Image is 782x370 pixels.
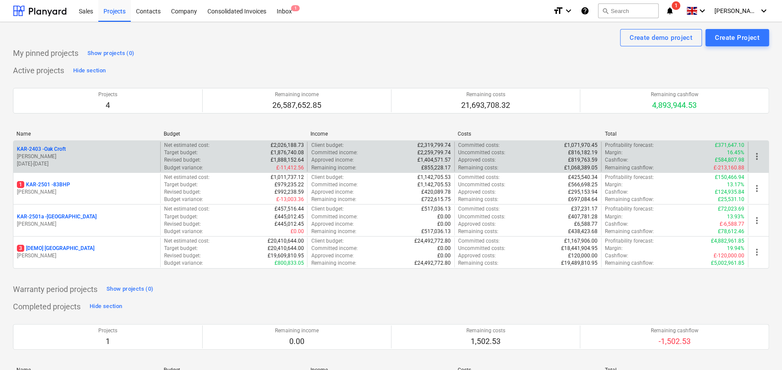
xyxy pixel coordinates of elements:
[605,156,628,164] p: Cashflow :
[90,302,122,312] div: Hide section
[620,29,702,46] button: Create demo project
[568,196,598,203] p: £697,084.64
[752,215,762,226] span: more_vert
[16,131,157,137] div: Name
[417,142,451,149] p: £2,319,799.74
[672,1,680,10] span: 1
[164,245,198,252] p: Target budget :
[267,237,304,245] p: £20,410,644.00
[13,302,81,312] p: Completed projects
[568,149,598,156] p: £816,182.19
[270,142,304,149] p: £2,026,188.73
[417,181,451,188] p: £1,142,705.53
[421,164,451,172] p: £855,228.17
[274,221,304,228] p: £445,012.45
[666,6,674,16] i: notifications
[267,245,304,252] p: £20,410,644.00
[759,6,769,16] i: keyboard_arrow_down
[13,284,97,295] p: Warranty period projects
[564,237,598,245] p: £1,167,906.00
[568,174,598,181] p: £425,540.34
[437,221,451,228] p: £0.00
[17,213,97,221] p: KAR-2501a - [GEOGRAPHIC_DATA]
[71,64,108,78] button: Hide section
[568,252,598,260] p: £120,000.00
[17,181,157,196] div: 1KAR-2501 -83BHP[PERSON_NAME]
[461,100,510,110] p: 21,693,708.32
[311,164,356,172] p: Remaining income :
[417,174,451,181] p: £1,142,705.53
[651,91,698,98] p: Remaining cashflow
[715,174,744,181] p: £150,466.94
[275,336,319,347] p: 0.00
[458,149,505,156] p: Uncommitted costs :
[715,142,744,149] p: £371,647.10
[272,100,321,110] p: 26,587,652.85
[458,174,500,181] p: Committed costs :
[571,205,598,213] p: £37,231.17
[417,156,451,164] p: £1,404,571.57
[714,7,758,14] span: [PERSON_NAME]
[73,66,106,76] div: Hide section
[714,164,744,172] p: £-213,160.88
[718,205,744,213] p: £72,023.69
[311,156,353,164] p: Approved income :
[605,252,628,260] p: Cashflow :
[107,284,153,294] div: Show projects (0)
[561,260,598,267] p: £19,489,810.95
[605,164,654,172] p: Remaining cashflow :
[17,153,157,160] p: [PERSON_NAME]
[651,327,698,334] p: Remaining cashflow
[98,91,117,98] p: Projects
[715,32,759,43] div: Create Project
[98,100,117,110] p: 4
[414,237,451,245] p: £24,492,772.80
[605,228,654,235] p: Remaining cashflow :
[727,213,744,221] p: 13.93%
[17,221,157,228] p: [PERSON_NAME]
[466,327,505,334] p: Remaining costs
[739,328,782,370] iframe: Chat Widget
[274,260,304,267] p: £800,833.05
[276,164,304,172] p: £-11,412.56
[705,29,769,46] button: Create Project
[437,252,451,260] p: £0.00
[13,48,78,58] p: My pinned projects
[87,300,124,314] button: Hide section
[274,205,304,213] p: £457,516.44
[458,156,496,164] p: Approved costs :
[574,221,598,228] p: £6,588.77
[752,247,762,257] span: more_vert
[568,156,598,164] p: £819,763.59
[274,181,304,188] p: £979,235.22
[311,174,343,181] p: Client budget :
[727,181,744,188] p: 13.17%
[17,188,157,196] p: [PERSON_NAME]
[437,245,451,252] p: £0.00
[17,146,157,168] div: KAR-2403 -Oak Croft[PERSON_NAME][DATE]-[DATE]
[458,221,496,228] p: Approved costs :
[605,237,654,245] p: Profitability forecast :
[311,142,343,149] p: Client budget :
[164,228,203,235] p: Budget variance :
[714,252,744,260] p: £-120,000.00
[458,205,500,213] p: Committed costs :
[718,196,744,203] p: £25,531.10
[17,181,70,188] p: KAR-2501 - 83BHP
[715,156,744,164] p: £584,807.98
[605,142,654,149] p: Profitability forecast :
[421,228,451,235] p: £517,036.13
[727,245,744,252] p: 19.94%
[605,188,628,196] p: Cashflow :
[605,181,623,188] p: Margin :
[421,188,451,196] p: £420,089.78
[311,260,356,267] p: Remaining income :
[17,160,157,168] p: [DATE] - [DATE]
[164,260,203,267] p: Budget variance :
[311,205,343,213] p: Client budget :
[290,228,304,235] p: £0.00
[421,205,451,213] p: £517,036.13
[310,131,451,137] div: Income
[568,188,598,196] p: £295,153.94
